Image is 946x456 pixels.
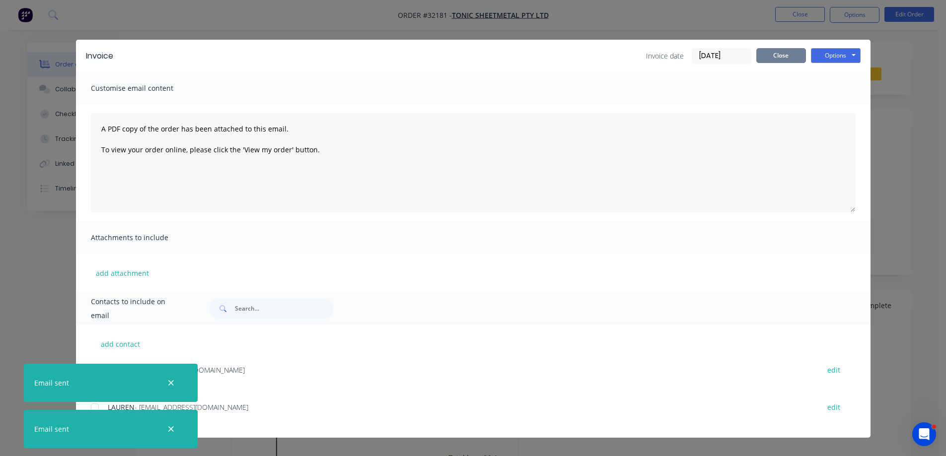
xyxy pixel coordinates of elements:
div: Email sent [34,378,69,388]
div: Email sent [34,424,69,434]
div: Invoice [86,50,113,62]
button: Close [756,48,806,63]
span: Attachments to include [91,231,200,245]
input: Search... [235,299,333,319]
button: add attachment [91,265,154,280]
span: Customise email content [91,81,200,95]
button: edit [821,363,846,377]
button: add contact [91,336,150,351]
iframe: Intercom live chat [912,422,936,446]
span: Invoice date [646,51,684,61]
span: Contacts to include on email [91,295,185,323]
textarea: A PDF copy of the order has been attached to this email. To view your order online, please click ... [91,113,856,212]
button: Options [811,48,861,63]
button: edit [821,400,846,414]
